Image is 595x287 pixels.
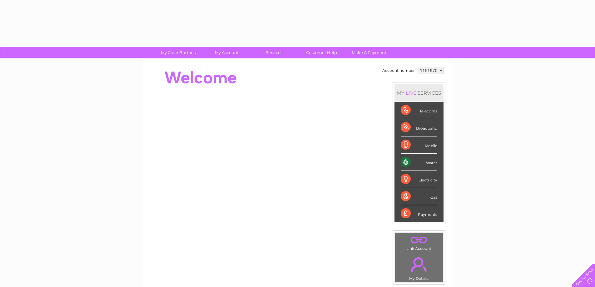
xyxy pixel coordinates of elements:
div: Water [401,154,437,171]
div: Telecoms [401,102,437,119]
div: Electricity [401,171,437,188]
div: Payments [401,205,437,222]
a: . [397,254,441,275]
a: Make A Payment [343,47,395,58]
a: . [397,235,441,245]
div: Mobile [401,136,437,154]
div: MY SERVICES [394,84,444,102]
a: My Clear Business [153,47,205,58]
td: Link Account [395,233,443,252]
div: Broadband [401,119,437,136]
a: My Account [201,47,252,58]
td: My Details [395,252,443,283]
a: Services [248,47,300,58]
div: LIVE [404,90,418,96]
td: Account number [381,65,416,76]
div: Gas [401,188,437,205]
a: Customer Help [296,47,347,58]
